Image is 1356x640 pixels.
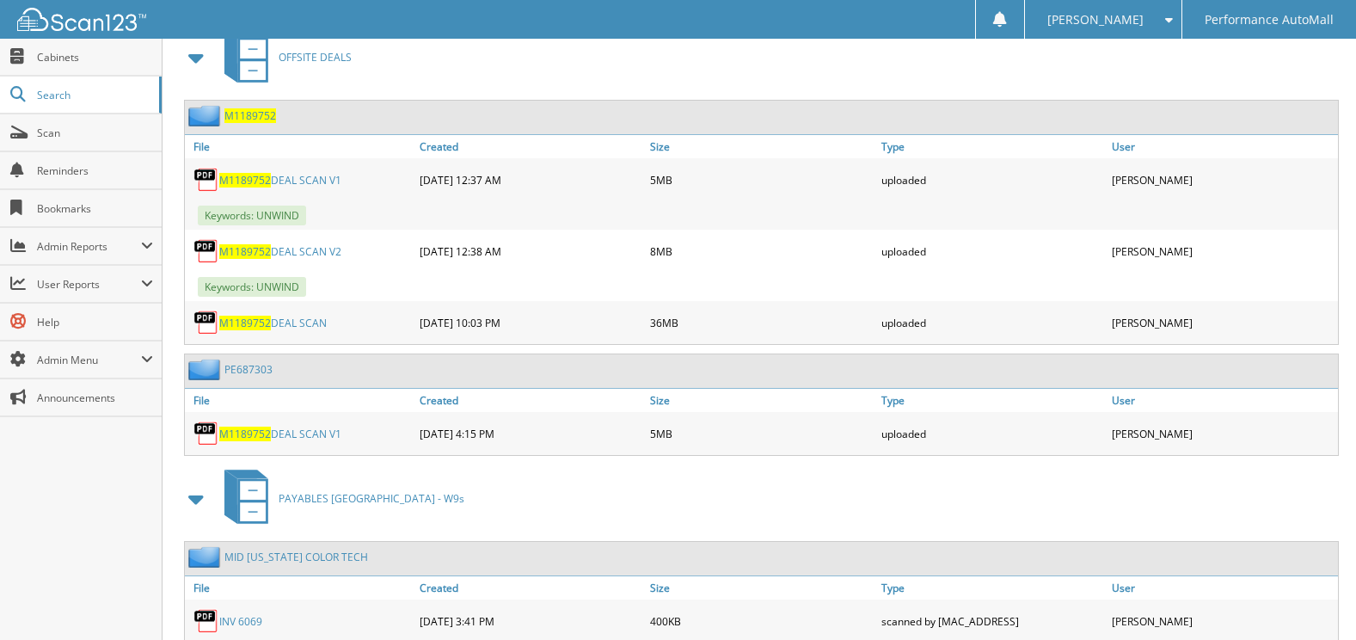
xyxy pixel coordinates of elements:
span: PAYABLES [GEOGRAPHIC_DATA] - W9s [279,491,464,506]
a: M1189752DEAL SCAN V2 [219,244,341,259]
div: [PERSON_NAME] [1108,604,1338,638]
a: File [185,389,415,412]
img: PDF.png [193,167,219,193]
a: INV 6069 [219,614,262,629]
div: 5MB [646,163,876,197]
a: M1189752DEAL SCAN V1 [219,173,341,188]
a: Created [415,389,646,412]
span: M1189752 [219,173,271,188]
div: 5MB [646,416,876,451]
span: Admin Reports [37,239,141,254]
img: folder2.png [188,359,224,380]
span: Announcements [37,391,153,405]
a: Size [646,389,876,412]
a: File [185,135,415,158]
div: uploaded [877,305,1108,340]
span: M1189752 [219,316,271,330]
a: M1189752DEAL SCAN [219,316,327,330]
div: 400KB [646,604,876,638]
div: [DATE] 12:38 AM [415,234,646,268]
span: Cabinets [37,50,153,65]
span: Performance AutoMall [1205,15,1334,25]
a: User [1108,135,1338,158]
a: MID [US_STATE] COLOR TECH [224,550,368,564]
div: uploaded [877,163,1108,197]
span: M1189752 [219,427,271,441]
a: Size [646,135,876,158]
span: OFFSITE DEALS [279,50,352,65]
div: [PERSON_NAME] [1108,163,1338,197]
img: folder2.png [188,546,224,568]
div: [PERSON_NAME] [1108,416,1338,451]
span: M1189752 [219,244,271,259]
div: scanned by [MAC_ADDRESS] [877,604,1108,638]
div: uploaded [877,234,1108,268]
div: [DATE] 4:15 PM [415,416,646,451]
a: User [1108,576,1338,600]
span: Reminders [37,163,153,178]
div: [PERSON_NAME] [1108,234,1338,268]
a: M1189752DEAL SCAN V1 [219,427,341,441]
img: PDF.png [193,421,219,446]
span: Keywords: UNWIND [198,277,306,297]
a: OFFSITE DEALS [214,23,352,91]
a: PE687303 [224,362,273,377]
a: Size [646,576,876,600]
img: PDF.png [193,238,219,264]
img: PDF.png [193,608,219,634]
a: Type [877,135,1108,158]
a: Type [877,576,1108,600]
div: [PERSON_NAME] [1108,305,1338,340]
a: Created [415,135,646,158]
span: Help [37,315,153,329]
span: Scan [37,126,153,140]
a: PAYABLES [GEOGRAPHIC_DATA] - W9s [214,465,464,532]
span: Keywords: UNWIND [198,206,306,225]
div: [DATE] 3:41 PM [415,604,646,638]
div: 36MB [646,305,876,340]
span: Search [37,88,150,102]
span: User Reports [37,277,141,292]
span: [PERSON_NAME] [1047,15,1144,25]
span: Admin Menu [37,353,141,367]
div: 8MB [646,234,876,268]
a: M1189752 [224,108,276,123]
div: [DATE] 12:37 AM [415,163,646,197]
iframe: Chat Widget [1270,557,1356,640]
img: PDF.png [193,310,219,335]
a: Type [877,389,1108,412]
div: [DATE] 10:03 PM [415,305,646,340]
a: File [185,576,415,600]
span: Bookmarks [37,201,153,216]
img: folder2.png [188,105,224,126]
a: User [1108,389,1338,412]
img: scan123-logo-white.svg [17,8,146,31]
div: uploaded [877,416,1108,451]
a: Created [415,576,646,600]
